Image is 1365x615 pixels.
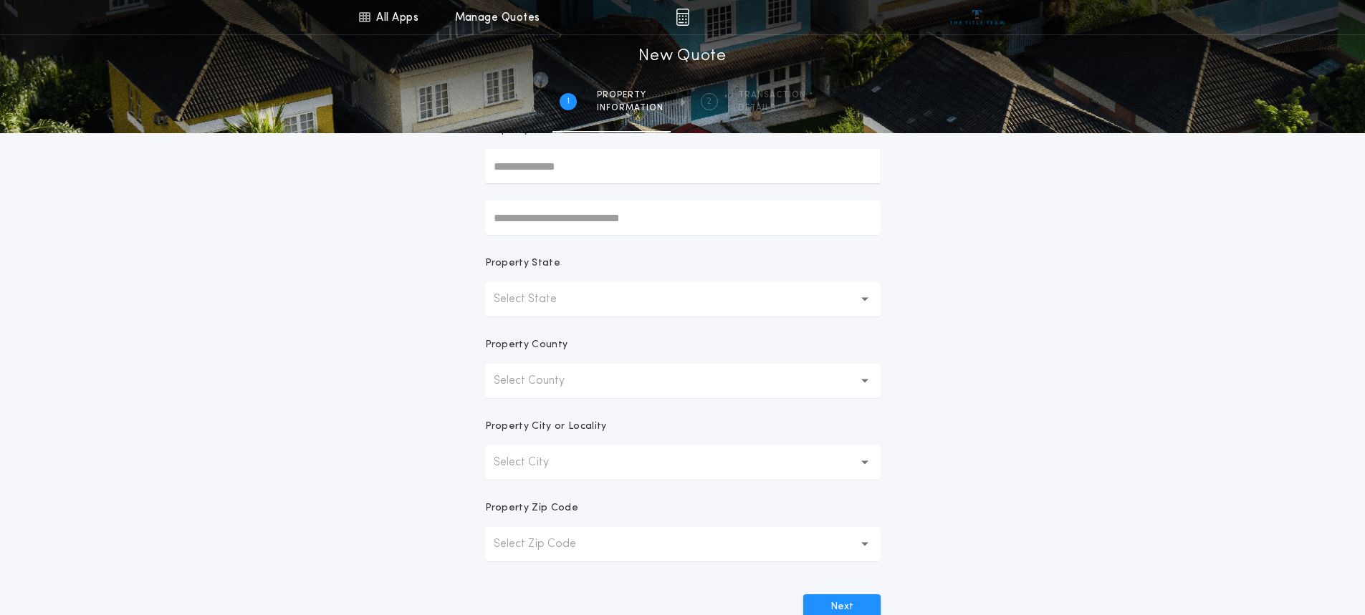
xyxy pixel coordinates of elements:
[485,527,881,561] button: Select Zip Code
[494,291,580,308] p: Select State
[494,454,572,471] p: Select City
[485,445,881,480] button: Select City
[950,10,1004,24] img: vs-icon
[485,420,607,434] p: Property City or Locality
[567,96,570,107] h2: 1
[485,256,560,271] p: Property State
[485,364,881,398] button: Select County
[485,338,568,352] p: Property County
[738,89,806,101] span: Transaction
[638,45,726,68] h1: New Quote
[597,89,664,101] span: Property
[494,372,588,389] p: Select County
[676,9,689,26] img: img
[485,282,881,316] button: Select State
[494,536,599,553] p: Select Zip Code
[707,96,712,107] h2: 2
[597,102,664,114] span: information
[738,102,806,114] span: details
[485,501,578,515] p: Property Zip Code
